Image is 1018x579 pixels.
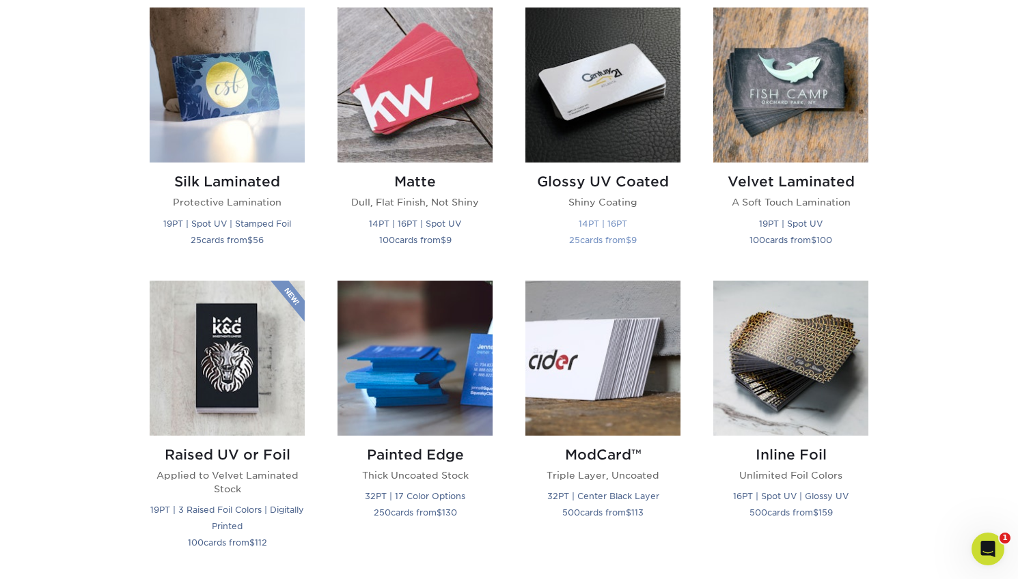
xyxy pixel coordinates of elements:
[191,235,264,245] small: cards from
[759,218,823,229] small: 19PT | Spot UV
[631,507,644,518] span: 113
[338,447,493,463] h2: Painted Edge
[150,281,305,436] img: Raised UV or Foil Business Cards
[338,281,493,567] a: Painted Edge Business Cards Painted Edge Thick Uncoated Stock 32PT | 17 Color Options 250cards fr...
[525,281,680,436] img: ModCard™ Business Cards
[713,281,868,567] a: Inline Foil Business Cards Inline Foil Unlimited Foil Colors 16PT | Spot UV | Glossy UV 500cards ...
[972,533,1004,565] iframe: Intercom live chat
[374,507,391,518] span: 250
[713,447,868,463] h2: Inline Foil
[441,235,446,245] span: $
[525,173,680,190] h2: Glossy UV Coated
[437,507,442,518] span: $
[255,537,267,548] span: 112
[150,505,304,531] small: 19PT | 3 Raised Foil Colors | Digitally Printed
[626,235,631,245] span: $
[713,8,868,163] img: Velvet Laminated Business Cards
[626,507,631,518] span: $
[379,235,452,245] small: cards from
[525,8,680,163] img: Glossy UV Coated Business Cards
[579,218,627,229] small: 14PT | 16PT
[816,235,832,245] span: 100
[163,218,291,229] small: 19PT | Spot UV | Stamped Foil
[525,468,680,482] p: Triple Layer, Uncoated
[369,218,461,229] small: 14PT | 16PT | Spot UV
[569,235,637,245] small: cards from
[271,281,305,322] img: New Product
[525,281,680,567] a: ModCard™ Business Cards ModCard™ Triple Layer, Uncoated 32PT | Center Black Layer 500cards from$113
[562,507,580,518] span: 500
[525,8,680,264] a: Glossy UV Coated Business Cards Glossy UV Coated Shiny Coating 14PT | 16PT 25cards from$9
[365,491,465,501] small: 32PT | 17 Color Options
[631,235,637,245] span: 9
[150,173,305,190] h2: Silk Laminated
[247,235,253,245] span: $
[338,468,493,482] p: Thick Uncoated Stock
[191,235,202,245] span: 25
[569,235,580,245] span: 25
[150,195,305,209] p: Protective Lamination
[253,235,264,245] span: 56
[749,507,833,518] small: cards from
[338,173,493,190] h2: Matte
[338,8,493,264] a: Matte Business Cards Matte Dull, Flat Finish, Not Shiny 14PT | 16PT | Spot UV 100cards from$9
[713,281,868,436] img: Inline Foil Business Cards
[818,507,833,518] span: 159
[338,195,493,209] p: Dull, Flat Finish, Not Shiny
[811,235,816,245] span: $
[3,537,116,574] iframe: Google Customer Reviews
[338,8,493,163] img: Matte Business Cards
[249,537,255,548] span: $
[813,507,818,518] span: $
[713,468,868,482] p: Unlimited Foil Colors
[733,491,849,501] small: 16PT | Spot UV | Glossy UV
[188,537,267,548] small: cards from
[525,447,680,463] h2: ModCard™
[547,491,659,501] small: 32PT | Center Black Layer
[442,507,457,518] span: 130
[749,507,767,518] span: 500
[150,468,305,496] p: Applied to Velvet Laminated Stock
[562,507,644,518] small: cards from
[446,235,452,245] span: 9
[379,235,395,245] span: 100
[525,195,680,209] p: Shiny Coating
[749,235,765,245] span: 100
[1000,533,1010,543] span: 1
[749,235,832,245] small: cards from
[188,537,204,548] span: 100
[338,281,493,436] img: Painted Edge Business Cards
[713,8,868,264] a: Velvet Laminated Business Cards Velvet Laminated A Soft Touch Lamination 19PT | Spot UV 100cards ...
[150,8,305,163] img: Silk Laminated Business Cards
[150,281,305,567] a: Raised UV or Foil Business Cards Raised UV or Foil Applied to Velvet Laminated Stock 19PT | 3 Rai...
[150,447,305,463] h2: Raised UV or Foil
[713,195,868,209] p: A Soft Touch Lamination
[713,173,868,190] h2: Velvet Laminated
[150,8,305,264] a: Silk Laminated Business Cards Silk Laminated Protective Lamination 19PT | Spot UV | Stamped Foil ...
[374,507,457,518] small: cards from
